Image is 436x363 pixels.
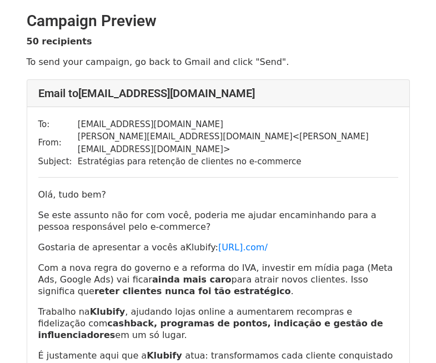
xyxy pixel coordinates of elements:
td: [EMAIL_ADDRESS][DOMAIN_NAME] [78,118,398,131]
td: From: [38,130,78,155]
span: Klubify [147,350,182,361]
p: Trabalho na , ajudando lojas online a aumentarem recompras e fidelização com em um só lugar. [38,306,398,341]
strong: reter clientes nunca foi tão estratégico [94,286,291,296]
p: Se este assunto não for com você, poderia me ajudar encaminhando para a pessoa responsável pelo e... [38,209,398,233]
td: [PERSON_NAME][EMAIL_ADDRESS][DOMAIN_NAME] < [PERSON_NAME][EMAIL_ADDRESS][DOMAIN_NAME] > [78,130,398,155]
strong: ainda mais caro [152,274,232,285]
a: [URL].com/ [218,242,268,253]
strong: cashback, programas de pontos, indicação e gestão de influenciadores [38,318,383,340]
span: Klubify [186,242,215,253]
td: Estratégias para retenção de clientes no e-commerce [78,155,398,168]
p: Olá, tudo bem? [38,189,398,200]
td: To: [38,118,78,131]
p: Gostaria de apresentar a vocês a : [38,241,398,253]
p: To send your campaign, go back to Gmail and click "Send". [27,56,410,68]
h2: Campaign Preview [27,12,410,31]
td: Subject: [38,155,78,168]
span: Klubify [90,306,126,317]
h4: Email to [EMAIL_ADDRESS][DOMAIN_NAME] [38,87,398,100]
p: Com a nova regra do governo e a reforma do IVA, investir em mídia paga (Meta Ads, Google Ads) vai... [38,262,398,297]
strong: 50 recipients [27,36,92,47]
